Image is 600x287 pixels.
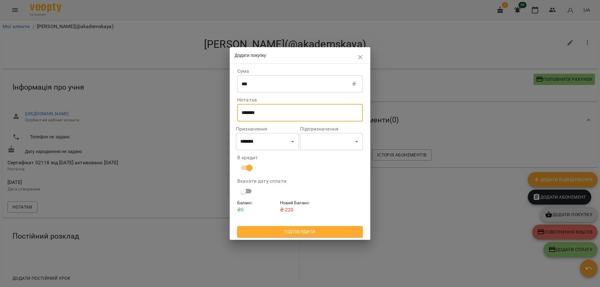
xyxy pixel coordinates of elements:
[280,206,320,214] p: ₴ -220
[300,126,363,131] label: Підпризначення
[352,80,356,88] p: ₴
[237,200,277,206] h6: Баланс :
[237,206,277,214] p: ₴ 0
[242,228,358,235] span: Підтвердити
[237,69,363,74] label: Сума
[237,179,363,184] label: Вказати дату сплати
[235,53,266,58] span: Додати покупку
[236,126,299,131] label: Призначення
[280,200,320,206] h6: Новий Баланс :
[237,226,363,237] button: Підтвердити
[237,155,363,160] label: В кредит
[237,97,363,102] label: Нотатка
